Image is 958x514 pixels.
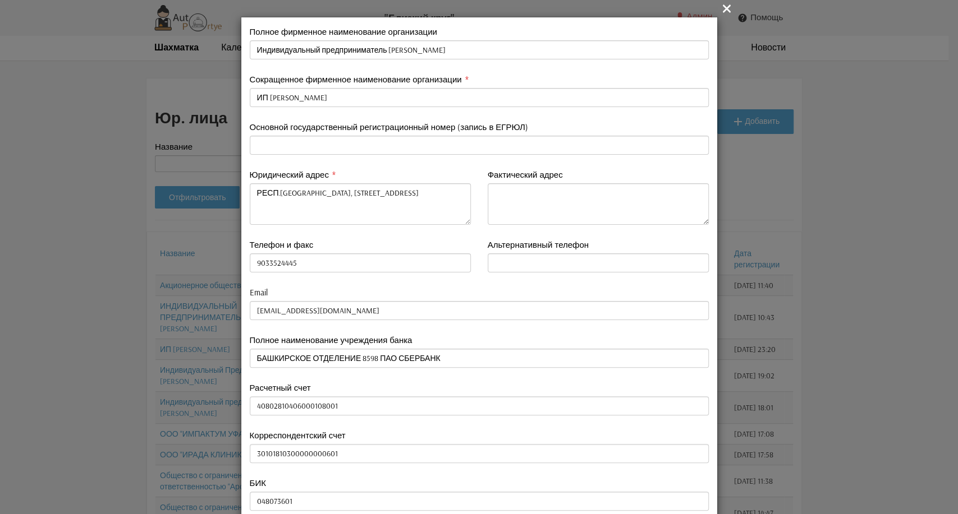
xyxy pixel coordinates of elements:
[720,1,734,15] button: Close
[250,121,528,133] label: Основной государственный регистрационный номер (запись в ЕГРЮЛ)
[250,477,266,489] label: БИК
[250,26,437,38] label: Полное фирменное наименование организации
[250,183,471,225] textarea: РЕСП.[GEOGRAPHIC_DATA], [STREET_ADDRESS]
[250,286,268,298] label: Email
[250,169,329,180] label: Юридический адрес
[250,382,311,393] label: Расчетный счет
[488,239,589,251] label: Альтернативный телефон
[250,239,314,251] label: Телефон и факс
[250,334,412,346] label: Полное наименование учреждения банка
[250,73,462,85] label: Сокращенное фирменное наименование организации
[250,429,346,441] label: Корреспондентский счет
[720,2,734,15] i: 
[488,169,563,180] label: Фактический адрес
